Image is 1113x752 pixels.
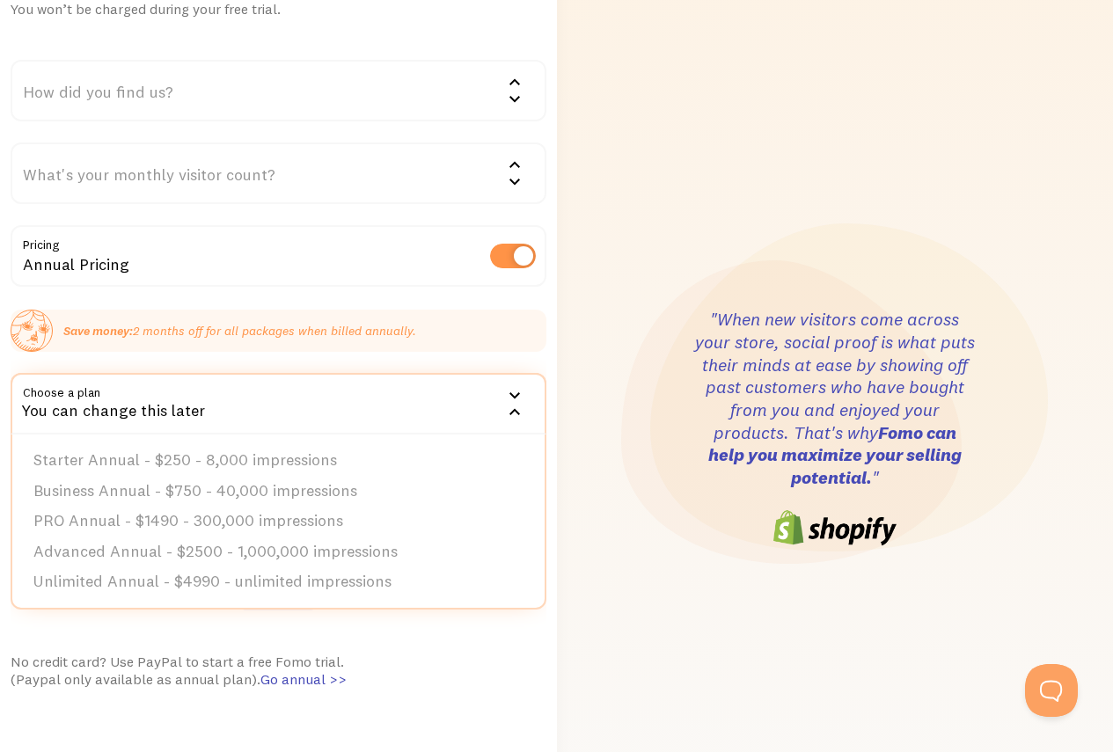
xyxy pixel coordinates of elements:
[743,465,819,500] img: zapier-logo-67829435118c75c76cb2dd6da18087269b6957094811fad6c81319a220d8a412.png
[63,323,133,339] strong: Save money:
[11,60,546,121] div: How did you find us?
[773,510,897,545] img: shopify-logo-6cb0242e8808f3daf4ae861e06351a6977ea544d1a5c563fd64e3e69b7f1d4c4.png
[1025,664,1078,717] iframe: Help Scout Beacon - Open
[63,322,416,339] p: 2 months off for all packages when billed annually.
[709,492,853,518] img: sumo-logo-1cafdecd7bb48b33eaa792b370d3cec89df03f7790928d0317a799d01587176e.png
[260,670,347,688] span: Go annual >>
[645,335,917,402] strong: Fomo helps you boost your sales by harnessing the power of social proof.
[12,566,545,597] li: Unlimited Annual - $4990 - unlimited impressions
[12,445,545,476] li: Starter Annual - $250 - 8,000 impressions
[12,506,545,537] li: PRO Annual - $1490 - 300,000 impressions
[11,142,546,204] div: What's your monthly visitor count?
[641,335,922,471] h3: " A customer knowing that someone else has bought a specific item can be the difference maker bet...
[11,653,546,688] div: No credit card? Use PayPal to start a free Fomo trial. (Paypal only available as annual plan).
[11,225,546,289] div: Annual Pricing
[694,308,976,489] h3: "When new visitors come across your store, social proof is what puts their minds at ease by showi...
[12,476,545,507] li: Business Annual - $750 - 40,000 impressions
[641,354,898,420] strong: Fomo publicly displays your achievements and customer interactions
[641,354,922,444] h3: " on your website to help increase sales and conversions."
[12,537,545,567] li: Advanced Annual - $2500 - 1,000,000 impressions
[11,373,546,434] div: You can change this later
